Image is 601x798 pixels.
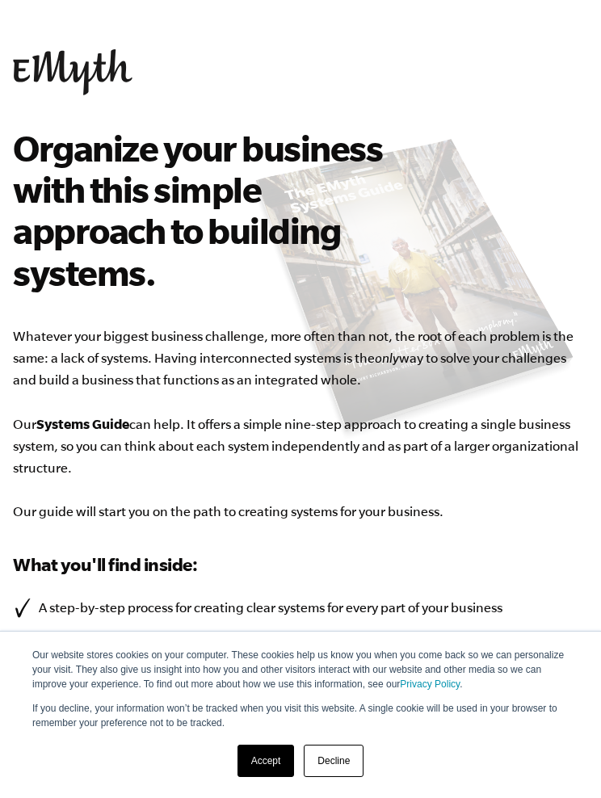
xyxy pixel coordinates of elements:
[36,416,129,431] b: Systems Guide
[32,648,569,691] p: Our website stores cookies on your computer. These cookies help us know you when you come back so...
[375,351,399,365] i: only
[32,701,569,730] p: If you decline, your information won’t be tracked when you visit this website. A single cookie wi...
[13,552,588,577] h3: What you'll find inside:
[243,128,588,449] img: e-myth systems guide organize your business
[13,597,588,619] li: A step-by-step process for creating clear systems for every part of your business
[237,745,295,777] a: Accept
[13,325,588,523] p: Whatever your biggest business challenge, more often than not, the root of each problem is the sa...
[400,678,460,690] a: Privacy Policy
[304,745,364,777] a: Decline
[13,128,395,293] h2: Organize your business with this simple approach to building systems.
[13,49,132,95] img: EMyth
